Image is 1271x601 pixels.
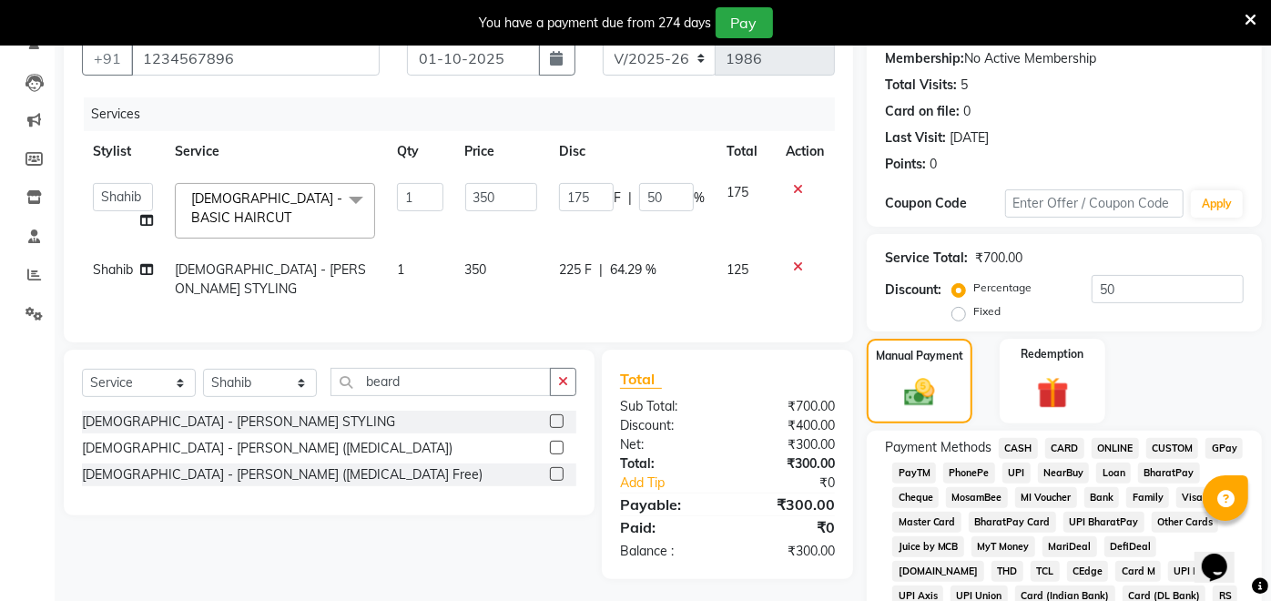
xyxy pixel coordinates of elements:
span: [DOMAIN_NAME] [892,561,984,582]
span: TCL [1031,561,1060,582]
span: Shahib [93,261,133,278]
span: 64.29 % [610,260,656,280]
div: ₹300.00 [727,435,849,454]
span: 175 [727,184,748,200]
div: ₹300.00 [727,494,849,515]
span: Payment Methods [885,438,991,457]
div: ₹700.00 [727,397,849,416]
input: Enter Offer / Coupon Code [1005,189,1185,218]
th: Stylist [82,131,164,172]
div: ₹0 [747,474,849,493]
a: x [291,209,300,226]
span: Master Card [892,512,961,533]
a: Add Tip [606,474,747,493]
span: NearBuy [1038,463,1090,484]
input: Search or Scan [330,368,551,396]
div: ₹400.00 [727,416,849,435]
img: _cash.svg [895,375,944,410]
span: MosamBee [946,487,1008,508]
th: Disc [548,131,716,172]
div: Card on file: [885,102,960,121]
span: Total [620,370,662,389]
span: BharatPay [1138,463,1200,484]
button: Apply [1191,190,1243,218]
div: 5 [961,76,968,95]
span: Other Cards [1152,512,1219,533]
div: Last Visit: [885,128,946,148]
span: UPI M [1168,561,1207,582]
span: UPI [1002,463,1031,484]
div: 0 [930,155,937,174]
button: Pay [716,7,773,38]
div: Balance : [606,542,727,561]
button: +91 [82,41,133,76]
span: MariDeal [1042,536,1097,557]
label: Percentage [973,280,1032,296]
div: You have a payment due from 274 days [480,14,712,33]
div: ₹300.00 [727,542,849,561]
span: CUSTOM [1146,438,1199,459]
div: Discount: [885,280,941,300]
span: [DEMOGRAPHIC_DATA] - [PERSON_NAME] STYLING [175,261,366,297]
div: Membership: [885,49,964,68]
span: ONLINE [1092,438,1139,459]
span: GPay [1205,438,1243,459]
span: Bank [1084,487,1120,508]
span: [DEMOGRAPHIC_DATA] - BASIC HAIRCUT [191,190,342,226]
span: DefiDeal [1104,536,1157,557]
div: Service Total: [885,249,968,268]
span: 125 [727,261,748,278]
div: Payable: [606,494,727,515]
span: PayTM [892,463,936,484]
th: Qty [386,131,453,172]
div: ₹700.00 [975,249,1022,268]
div: ₹0 [727,516,849,538]
div: ₹300.00 [727,454,849,474]
th: Total [716,131,775,172]
span: 225 F [559,260,592,280]
span: MI Voucher [1015,487,1077,508]
div: [DATE] [950,128,989,148]
div: Discount: [606,416,727,435]
div: Paid: [606,516,727,538]
span: CARD [1045,438,1084,459]
div: [DEMOGRAPHIC_DATA] - [PERSON_NAME] STYLING [82,413,395,432]
span: CEdge [1067,561,1109,582]
div: Points: [885,155,926,174]
span: CASH [999,438,1038,459]
span: | [599,260,603,280]
div: Sub Total: [606,397,727,416]
span: % [694,188,705,208]
div: Total: [606,454,727,474]
div: Coupon Code [885,194,1004,213]
div: [DEMOGRAPHIC_DATA] - [PERSON_NAME] ([MEDICAL_DATA]) [82,439,452,458]
span: Visa Card [1176,487,1235,508]
th: Price [454,131,549,172]
span: PhonePe [943,463,995,484]
label: Fixed [973,303,1001,320]
span: MyT Money [971,536,1035,557]
span: 1 [397,261,404,278]
span: Juice by MCB [892,536,964,557]
th: Action [775,131,835,172]
iframe: chat widget [1195,528,1253,583]
div: [DEMOGRAPHIC_DATA] - [PERSON_NAME] ([MEDICAL_DATA] Free) [82,465,483,484]
span: F [614,188,621,208]
div: No Active Membership [885,49,1244,68]
span: BharatPay Card [969,512,1056,533]
div: Total Visits: [885,76,957,95]
span: UPI BharatPay [1063,512,1144,533]
span: | [628,188,632,208]
span: Cheque [892,487,939,508]
span: Card M [1115,561,1161,582]
span: Loan [1096,463,1131,484]
label: Manual Payment [876,348,963,364]
span: Family [1126,487,1169,508]
span: THD [991,561,1023,582]
img: _gift.svg [1027,373,1079,413]
span: 350 [465,261,487,278]
th: Service [164,131,386,172]
div: 0 [963,102,971,121]
div: Services [84,97,849,131]
label: Redemption [1022,346,1084,362]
